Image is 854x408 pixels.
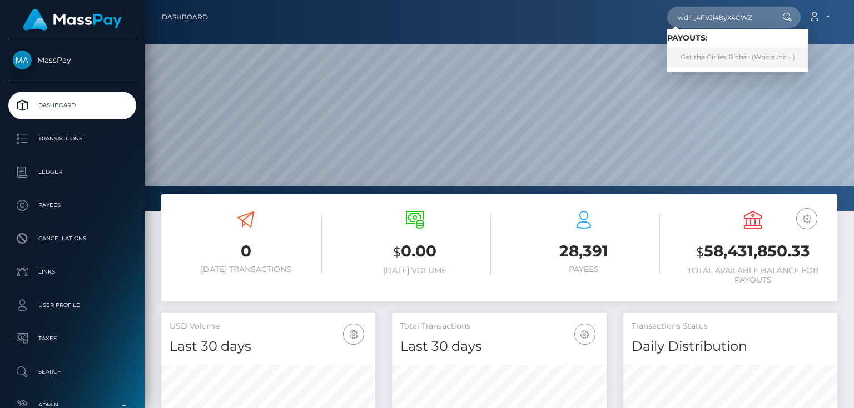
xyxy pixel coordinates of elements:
[8,291,136,319] a: User Profile
[13,164,132,180] p: Ledger
[13,97,132,114] p: Dashboard
[8,158,136,186] a: Ledger
[339,266,491,275] h6: [DATE] Volume
[13,130,132,147] p: Transactions
[8,92,136,119] a: Dashboard
[339,240,491,263] h3: 0.00
[677,266,829,285] h6: Total Available Balance for Payouts
[13,297,132,314] p: User Profile
[696,244,704,260] small: $
[8,225,136,253] a: Cancellations
[8,358,136,386] a: Search
[13,364,132,380] p: Search
[13,197,132,214] p: Payees
[8,258,136,286] a: Links
[170,265,322,274] h6: [DATE] Transactions
[170,337,367,356] h4: Last 30 days
[667,7,772,28] input: Search...
[170,240,322,262] h3: 0
[8,192,136,219] a: Payees
[677,240,829,263] h3: 58,431,850.33
[667,33,808,43] h6: Payouts:
[13,230,132,247] p: Cancellations
[508,265,660,274] h6: Payees
[400,321,598,332] h5: Total Transactions
[667,47,808,68] a: Get the Girlies Richer (Whop Inc - )
[13,330,132,347] p: Taxes
[8,125,136,153] a: Transactions
[13,51,32,69] img: MassPay
[8,325,136,352] a: Taxes
[23,9,122,31] img: MassPay Logo
[13,264,132,280] p: Links
[632,321,829,332] h5: Transactions Status
[400,337,598,356] h4: Last 30 days
[162,6,208,29] a: Dashboard
[170,321,367,332] h5: USD Volume
[393,244,401,260] small: $
[8,55,136,65] span: MassPay
[632,337,829,356] h4: Daily Distribution
[508,240,660,262] h3: 28,391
